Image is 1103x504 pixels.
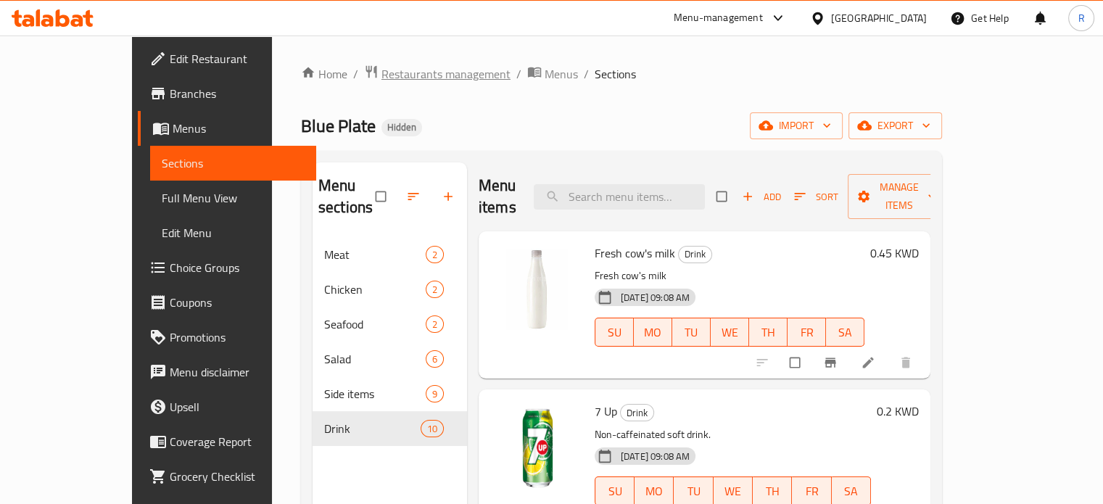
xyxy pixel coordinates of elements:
nav: breadcrumb [301,65,942,83]
div: Menu-management [674,9,763,27]
div: Drink [678,246,712,263]
button: Branch-specific-item [814,347,849,379]
a: Full Menu View [150,181,316,215]
button: TH [749,318,788,347]
button: import [750,112,843,139]
a: Restaurants management [364,65,511,83]
span: Upsell [170,398,305,416]
span: Hidden [381,121,422,133]
button: WE [711,318,749,347]
img: 7 Up [490,401,583,494]
h2: Menu sections [318,175,376,218]
button: Manage items [848,174,951,219]
span: Blue Plate [301,110,376,142]
span: Side items [324,385,426,402]
span: 10 [421,422,443,436]
span: [DATE] 09:08 AM [615,291,695,305]
a: Choice Groups [138,250,316,285]
h6: 0.45 KWD [870,243,919,263]
span: FR [793,322,820,343]
div: items [426,315,444,333]
span: Drink [679,246,711,263]
button: FR [788,318,826,347]
span: Manage items [859,178,939,215]
span: TU [678,322,705,343]
div: Side items9 [313,376,467,411]
span: 2 [426,283,443,297]
span: Coverage Report [170,433,305,450]
a: Edit Restaurant [138,41,316,76]
span: WE [719,481,747,502]
span: Edit Menu [162,224,305,241]
span: Promotions [170,329,305,346]
div: items [426,350,444,368]
span: FR [798,481,825,502]
span: MO [640,322,666,343]
div: Drink10 [313,411,467,446]
div: Salad6 [313,342,467,376]
button: Add [738,186,785,208]
a: Promotions [138,320,316,355]
p: Non-caffeinated soft drink. [595,426,871,444]
span: Restaurants management [381,65,511,83]
span: TU [679,481,707,502]
a: Edit Menu [150,215,316,250]
span: 7 Up [595,400,617,422]
span: Drink [621,405,653,421]
span: MO [640,481,668,502]
span: Branches [170,85,305,102]
span: SU [601,322,628,343]
div: Meat2 [313,237,467,272]
span: TH [759,481,786,502]
li: / [516,65,521,83]
a: Upsell [138,389,316,424]
a: Coverage Report [138,424,316,459]
span: Choice Groups [170,259,305,276]
span: Meat [324,246,426,263]
span: export [860,117,930,135]
span: Select all sections [367,183,397,210]
span: Menus [545,65,578,83]
button: SU [595,318,634,347]
span: Sort [794,189,838,205]
span: WE [716,322,743,343]
p: Fresh cow's milk [595,267,864,285]
span: SU [601,481,629,502]
span: R [1078,10,1084,26]
button: Add section [432,181,467,212]
span: Menus [173,120,305,137]
span: Grocery Checklist [170,468,305,485]
a: Sections [150,146,316,181]
button: MO [634,318,672,347]
span: Full Menu View [162,189,305,207]
div: items [426,385,444,402]
span: SA [832,322,859,343]
button: export [848,112,942,139]
a: Coupons [138,285,316,320]
img: Fresh cow's milk [490,243,583,336]
span: 9 [426,387,443,401]
div: Seafood2 [313,307,467,342]
span: 2 [426,318,443,331]
span: Seafood [324,315,426,333]
span: import [761,117,831,135]
div: [GEOGRAPHIC_DATA] [831,10,927,26]
span: Select to update [781,349,811,376]
input: search [534,184,705,210]
a: Edit menu item [861,355,878,370]
span: Drink [324,420,421,437]
li: / [353,65,358,83]
span: Edit Restaurant [170,50,305,67]
span: Select section [708,183,738,210]
div: items [426,246,444,263]
button: delete [890,347,925,379]
span: Sections [162,154,305,172]
span: Add item [738,186,785,208]
span: SA [838,481,865,502]
button: Sort [790,186,842,208]
span: 2 [426,248,443,262]
div: Hidden [381,119,422,136]
nav: Menu sections [313,231,467,452]
span: [DATE] 09:08 AM [615,450,695,463]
